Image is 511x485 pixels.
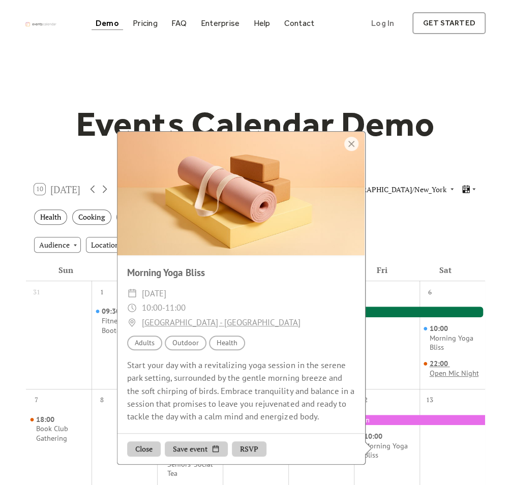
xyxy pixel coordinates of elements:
[284,20,315,26] div: Contact
[253,20,270,26] div: Help
[25,18,57,28] a: home
[280,16,319,30] a: Contact
[167,16,191,30] a: FAQ
[129,16,162,30] a: Pricing
[197,16,244,30] a: Enterprise
[361,12,404,34] a: Log In
[201,20,239,26] div: Enterprise
[249,16,274,30] a: Help
[61,103,451,145] h1: Events Calendar Demo
[412,12,485,34] a: get started
[171,20,187,26] div: FAQ
[133,20,158,26] div: Pricing
[92,16,123,30] a: Demo
[96,20,119,26] div: Demo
